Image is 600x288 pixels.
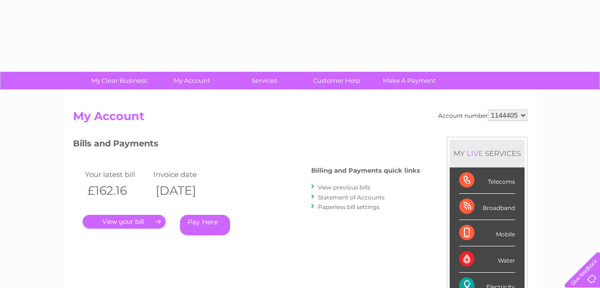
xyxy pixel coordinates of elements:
a: Statement of Accounts [318,194,385,201]
h3: Bills and Payments [73,137,420,154]
h4: Billing and Payments quick links [311,167,420,174]
th: £162.16 [83,181,151,200]
a: Customer Help [297,72,376,89]
div: Water [459,246,515,273]
div: Telecoms [459,167,515,194]
a: . [83,215,166,229]
a: Pay Here [180,215,230,235]
td: Invoice date [151,168,220,181]
div: Mobile [459,220,515,246]
div: MY SERVICES [450,140,525,167]
td: Your latest bill [83,168,151,181]
div: LIVE [465,149,485,158]
th: [DATE] [151,181,220,200]
a: Services [225,72,304,89]
a: My Account [152,72,231,89]
a: Make A Payment [370,72,449,89]
a: My Clear Business [80,72,158,89]
a: View previous bills [318,184,370,191]
a: Paperless bill settings [318,203,379,210]
div: Broadband [459,194,515,220]
h2: My Account [73,110,527,128]
div: Account number [438,110,527,121]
